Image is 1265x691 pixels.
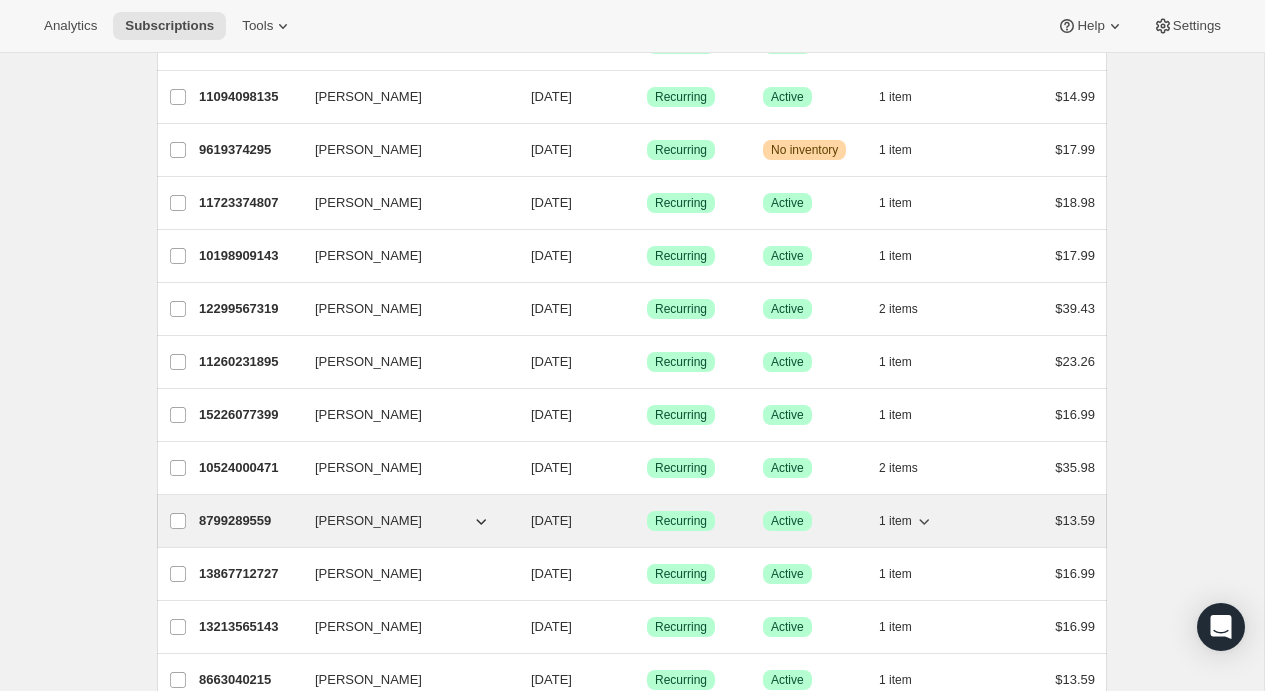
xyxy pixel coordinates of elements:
span: [DATE] [531,513,572,528]
p: 8799289559 [199,511,299,531]
span: [DATE] [531,354,572,369]
span: $13.59 [1055,672,1095,687]
div: 10198909143[PERSON_NAME][DATE]SuccessRecurringSuccessActive1 item$17.99 [199,242,1095,270]
div: 15226077399[PERSON_NAME][DATE]SuccessRecurringSuccessActive1 item$16.99 [199,401,1095,429]
span: 1 item [879,407,912,423]
span: $35.98 [1055,460,1095,475]
span: $14.99 [1055,89,1095,104]
button: Subscriptions [113,12,226,40]
span: 2 items [879,460,918,476]
span: Recurring [655,195,707,211]
p: 10524000471 [199,458,299,478]
p: 11094098135 [199,87,299,107]
button: [PERSON_NAME] [303,452,503,484]
span: [PERSON_NAME] [315,299,422,319]
span: [PERSON_NAME] [315,564,422,584]
span: [DATE] [531,248,572,263]
span: [DATE] [531,195,572,210]
button: Help [1045,12,1136,40]
button: 1 item [879,613,934,641]
p: 11260231895 [199,352,299,372]
span: Analytics [44,18,97,34]
button: [PERSON_NAME] [303,240,503,272]
p: 12299567319 [199,299,299,319]
span: Recurring [655,513,707,529]
button: [PERSON_NAME] [303,134,503,166]
span: Tools [242,18,273,34]
span: $16.99 [1055,407,1095,422]
button: Settings [1141,12,1233,40]
button: 1 item [879,83,934,111]
span: [DATE] [531,301,572,316]
button: 1 item [879,242,934,270]
span: [PERSON_NAME] [315,511,422,531]
span: 1 item [879,513,912,529]
button: Analytics [32,12,109,40]
span: [PERSON_NAME] [315,352,422,372]
div: 13867712727[PERSON_NAME][DATE]SuccessRecurringSuccessActive1 item$16.99 [199,560,1095,588]
span: Active [771,354,804,370]
button: 1 item [879,507,934,535]
span: Recurring [655,672,707,688]
div: 11723374807[PERSON_NAME][DATE]SuccessRecurringSuccessActive1 item$18.98 [199,189,1095,217]
span: 2 items [879,301,918,317]
span: Active [771,195,804,211]
button: 1 item [879,136,934,164]
span: [DATE] [531,142,572,157]
p: 9619374295 [199,140,299,160]
span: $17.99 [1055,248,1095,263]
p: 8663040215 [199,670,299,690]
div: 11260231895[PERSON_NAME][DATE]SuccessRecurringSuccessActive1 item$23.26 [199,348,1095,376]
span: [DATE] [531,566,572,581]
span: $16.99 [1055,619,1095,634]
button: 1 item [879,560,934,588]
span: Recurring [655,89,707,105]
span: Recurring [655,142,707,158]
span: Recurring [655,354,707,370]
button: [PERSON_NAME] [303,187,503,219]
span: [PERSON_NAME] [315,193,422,213]
span: Active [771,460,804,476]
span: Settings [1173,18,1221,34]
p: 11723374807 [199,193,299,213]
span: [DATE] [531,672,572,687]
span: Active [771,248,804,264]
span: 1 item [879,619,912,635]
button: [PERSON_NAME] [303,611,503,643]
span: Subscriptions [125,18,214,34]
span: Active [771,301,804,317]
span: No inventory [771,142,838,158]
button: Tools [230,12,305,40]
span: $16.99 [1055,566,1095,581]
span: $13.59 [1055,513,1095,528]
span: Recurring [655,460,707,476]
button: [PERSON_NAME] [303,293,503,325]
button: [PERSON_NAME] [303,558,503,590]
span: [PERSON_NAME] [315,246,422,266]
span: Recurring [655,566,707,582]
span: $23.26 [1055,354,1095,369]
button: 2 items [879,295,940,323]
span: Recurring [655,301,707,317]
div: 13213565143[PERSON_NAME][DATE]SuccessRecurringSuccessActive1 item$16.99 [199,613,1095,641]
span: $17.99 [1055,142,1095,157]
span: [DATE] [531,460,572,475]
span: Recurring [655,619,707,635]
span: Help [1077,18,1104,34]
span: $18.98 [1055,195,1095,210]
span: [PERSON_NAME] [315,405,422,425]
p: 13867712727 [199,564,299,584]
div: Open Intercom Messenger [1197,603,1245,651]
span: Active [771,619,804,635]
span: 1 item [879,89,912,105]
span: [PERSON_NAME] [315,670,422,690]
span: [DATE] [531,619,572,634]
span: [DATE] [531,89,572,104]
span: Active [771,566,804,582]
button: 1 item [879,189,934,217]
p: 13213565143 [199,617,299,637]
span: 1 item [879,248,912,264]
span: Active [771,407,804,423]
button: [PERSON_NAME] [303,346,503,378]
span: 1 item [879,566,912,582]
